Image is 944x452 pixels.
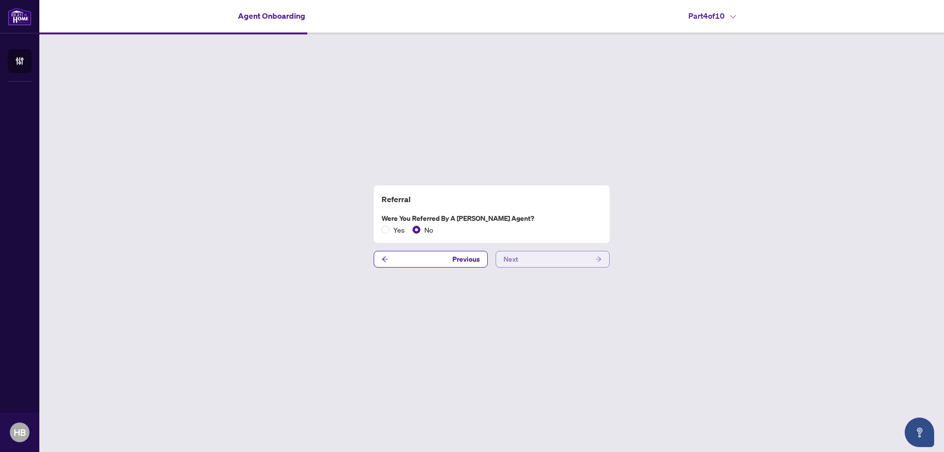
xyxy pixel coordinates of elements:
[382,213,602,224] label: Were you referred by a [PERSON_NAME] Agent?
[503,251,518,267] span: Next
[238,10,305,22] h4: Agent Onboarding
[382,193,602,205] h4: Referral
[389,224,409,235] span: Yes
[8,7,31,26] img: logo
[420,224,437,235] span: No
[382,256,388,263] span: arrow-left
[688,10,736,22] h4: Part 4 of 10
[374,251,488,268] button: Previous
[452,251,480,267] span: Previous
[14,425,26,439] span: HB
[905,418,934,447] button: Open asap
[496,251,610,268] button: Next
[595,256,602,263] span: arrow-right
